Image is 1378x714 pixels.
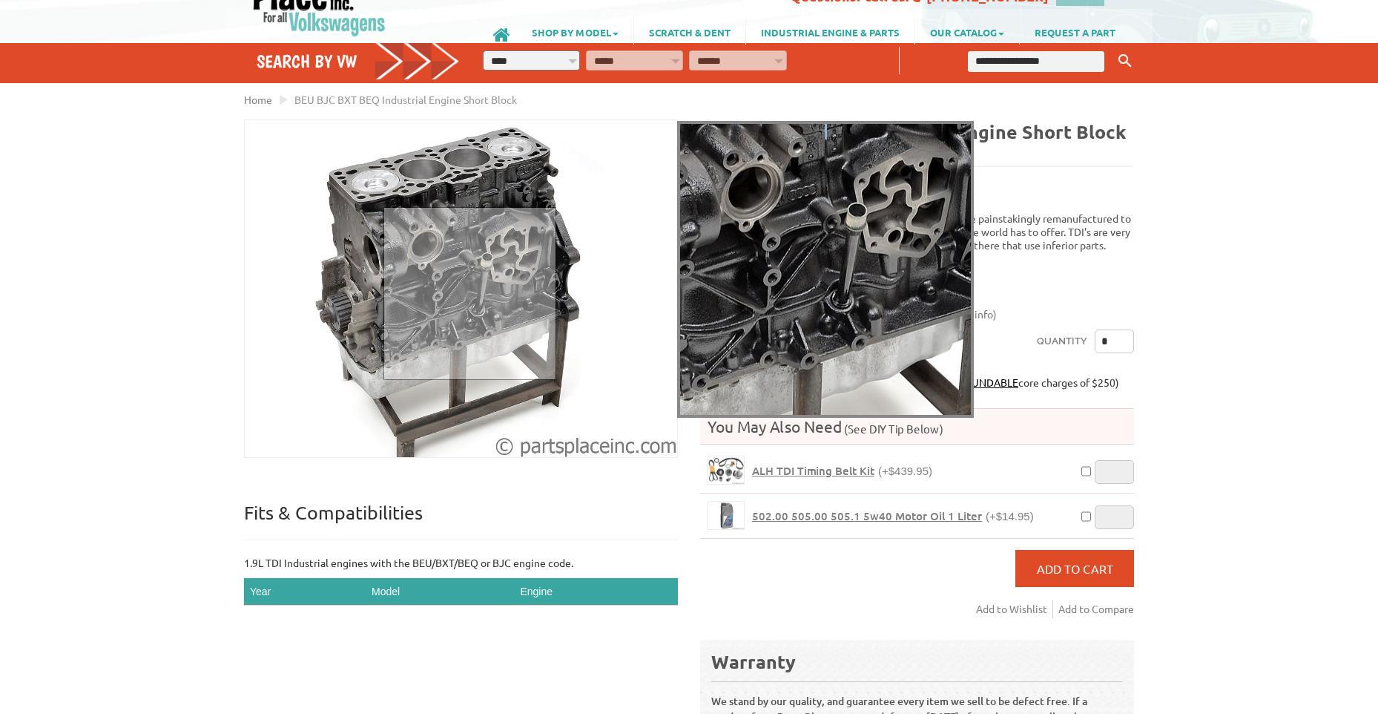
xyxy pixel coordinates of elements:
[752,463,874,478] span: ALH TDI Timing Belt Kit
[976,600,1053,618] a: Add to Wishlist
[517,19,633,45] a: SHOP BY MODEL
[875,376,1119,389] span: (including core charges of $250)
[708,456,745,485] a: ALH TDI Timing Belt Kit
[700,416,1134,436] h4: You May Also Need
[244,578,366,606] th: Year
[1037,561,1113,576] span: Add to Cart
[244,93,272,106] a: Home
[915,19,1019,45] a: OUR CATALOG
[1015,550,1134,587] button: Add to Cart
[711,649,1123,674] div: Warranty
[708,502,744,529] img: 502.00 505.00 505.1 5w40 Motor Oil 1 Liter
[244,555,678,571] p: 1.9L TDI Industrial engines with the BEU/BXT/BEQ or BJC engine code.
[708,456,744,484] img: ALH TDI Timing Belt Kit
[700,119,1126,143] b: BEU BJC BXT BEQ Industrial Engine Short Block
[514,578,678,606] th: Engine
[1020,19,1130,45] a: REQUEST A PART
[257,50,460,72] h4: Search by VW
[746,19,914,45] a: INDUSTRIAL ENGINE & PARTS
[986,510,1034,523] span: (+$14.95)
[752,509,1034,523] a: 502.00 505.00 505.1 5w40 Motor Oil 1 Liter(+$14.95)
[1058,600,1134,618] a: Add to Compare
[245,120,677,457] img: BEU BJC BXT BEQ Industrial Engine Short Block
[752,508,982,523] span: 502.00 505.00 505.1 5w40 Motor Oil 1 Liter
[634,19,745,45] a: SCRATCH & DENT
[244,501,678,540] p: Fits & Compatibilities
[366,578,514,606] th: Model
[1037,330,1087,353] label: Quantity
[294,93,517,106] span: BEU BJC BXT BEQ Industrial Engine Short Block
[1114,49,1136,73] button: Keyword Search
[842,422,943,436] span: (See DIY Tip Below)
[878,465,932,477] span: (+$439.95)
[752,464,932,478] a: ALH TDI Timing Belt Kit(+$439.95)
[708,501,745,530] a: 502.00 505.00 505.1 5w40 Motor Oil 1 Liter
